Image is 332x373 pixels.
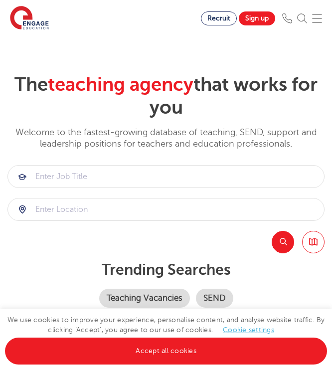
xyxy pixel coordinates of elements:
span: We use cookies to improve your experience, personalise content, and analyse website traffic. By c... [5,316,327,355]
span: teaching agency [48,74,193,95]
img: Search [297,13,307,23]
a: Recruit [201,11,237,25]
a: SEND [196,289,233,308]
button: Search [272,231,294,253]
input: Submit [8,166,324,187]
a: Cookie settings [223,326,274,334]
img: Mobile Menu [312,13,322,23]
span: Recruit [207,14,230,22]
div: Submit [7,198,325,221]
a: Teaching Vacancies [99,289,190,308]
p: Welcome to the fastest-growing database of teaching, SEND, support and leadership positions for t... [7,127,325,150]
a: Accept all cookies [5,338,327,365]
a: Sign up [239,11,275,25]
input: Submit [8,198,324,220]
img: Phone [282,13,292,23]
h2: The that works for you [7,73,325,119]
div: Submit [7,165,325,188]
p: Trending searches [7,261,325,279]
img: Engage Education [10,6,49,31]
